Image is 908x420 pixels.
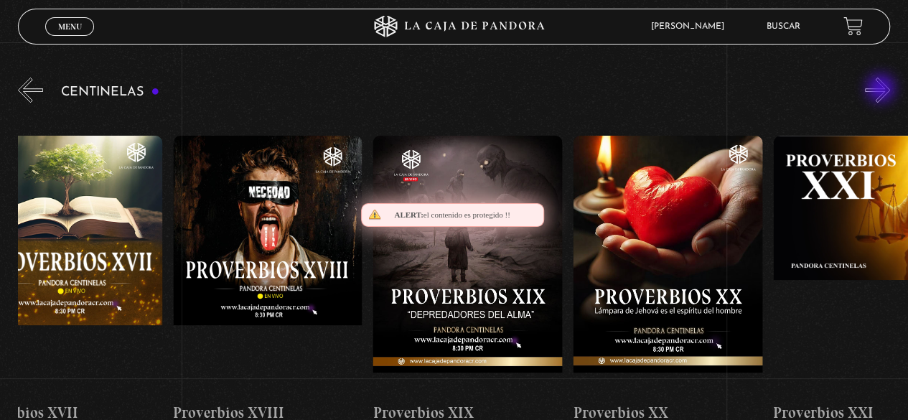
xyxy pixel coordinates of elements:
[18,78,43,103] button: Previous
[361,203,544,227] div: el contenido es protegido !!
[61,85,159,99] h3: Centinelas
[865,78,890,103] button: Next
[58,22,82,31] span: Menu
[53,34,87,44] span: Cerrar
[394,210,423,219] span: Alert:
[767,22,800,31] a: Buscar
[843,17,863,36] a: View your shopping cart
[644,22,739,31] span: [PERSON_NAME]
